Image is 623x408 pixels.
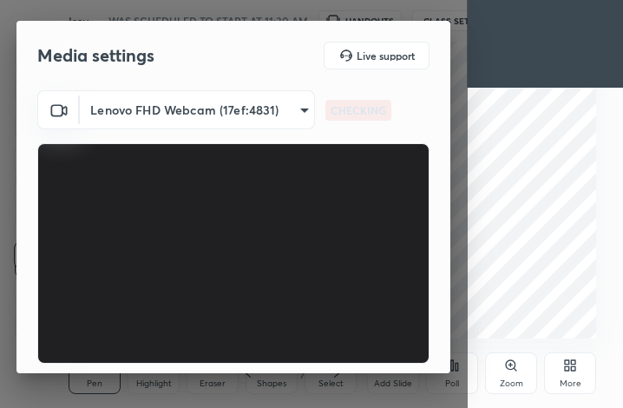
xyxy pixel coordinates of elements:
div: More [560,379,581,388]
p: CHECKING [331,102,386,118]
div: Lenovo FHD Webcam (17ef:4831) [80,90,315,129]
h5: Live support [357,50,415,61]
h2: Media settings [37,44,154,67]
div: Zoom [500,379,523,388]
